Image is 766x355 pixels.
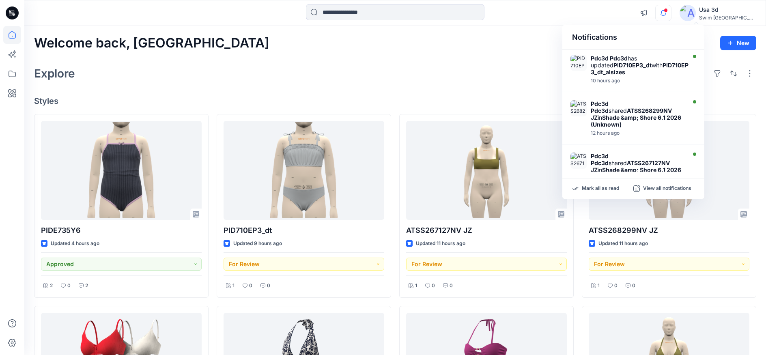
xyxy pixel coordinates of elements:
h4: Styles [34,96,756,106]
strong: PID710EP3_dt_alsizes [591,62,689,75]
div: Usa 3d [699,5,756,15]
p: Updated 11 hours ago [598,239,648,248]
strong: Pdc3d Pdc3d [591,100,609,114]
img: PID710EP3_dt_alsizes [570,55,587,71]
p: 0 [432,282,435,290]
p: 0 [67,282,71,290]
p: PID710EP3_dt [224,225,384,236]
div: Monday, October 13, 2025 03:35 [591,130,684,136]
img: ATSS268299NV JZ [570,100,587,116]
h2: Explore [34,67,75,80]
strong: ATSS267127NV JZ [591,159,670,173]
strong: ATSS268299NV JZ [591,107,672,121]
strong: Pdc3d Pdc3d [591,153,609,166]
a: ATSS267127NV JZ [406,121,567,220]
p: Mark all as read [582,185,619,192]
p: 0 [614,282,618,290]
div: Notifications [562,25,704,50]
p: 0 [450,282,453,290]
p: Updated 9 hours ago [233,239,282,248]
p: View all notifications [643,185,691,192]
p: 1 [598,282,600,290]
img: avatar [680,5,696,21]
p: 0 [632,282,635,290]
p: 0 [249,282,252,290]
div: Monday, October 13, 2025 05:45 [591,78,691,84]
div: shared in [591,153,684,180]
strong: PID710EP3_dt [613,62,652,69]
p: 2 [50,282,53,290]
p: Updated 11 hours ago [416,239,465,248]
div: shared in [591,100,684,128]
p: ATSS268299NV JZ [589,225,749,236]
button: New [720,36,756,50]
p: 0 [267,282,270,290]
h2: Welcome back, [GEOGRAPHIC_DATA] [34,36,269,51]
a: PID710EP3_dt [224,121,384,220]
strong: Shade &amp; Shore 6.1 2026 (Unknown) [591,114,681,128]
img: ATSS267127NV JZ [570,153,587,169]
p: 1 [415,282,417,290]
a: PIDE735Y6 [41,121,202,220]
p: Updated 4 hours ago [51,239,99,248]
p: 2 [85,282,88,290]
div: Swim [GEOGRAPHIC_DATA] [699,15,756,21]
p: ATSS267127NV JZ [406,225,567,236]
strong: Shade &amp; Shore 6.1 2026 (Unknown) [591,166,681,180]
div: has updated with [591,55,691,75]
p: PIDE735Y6 [41,225,202,236]
p: 1 [232,282,235,290]
strong: Pdc3d Pdc3d [591,55,628,62]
